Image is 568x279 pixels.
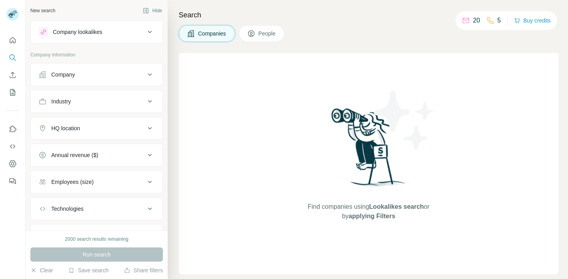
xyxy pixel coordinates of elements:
[473,16,480,25] p: 20
[65,236,129,243] div: 2000 search results remaining
[51,178,93,186] div: Employees (size)
[31,146,163,165] button: Annual revenue ($)
[51,124,80,132] div: HQ location
[369,203,424,210] span: Lookalikes search
[137,5,168,17] button: Hide
[349,213,395,219] span: applying Filters
[514,15,551,26] button: Buy credits
[31,22,163,41] button: Company lookalikes
[6,33,19,47] button: Quick start
[53,28,102,36] div: Company lookalikes
[30,7,55,14] div: New search
[51,97,71,105] div: Industry
[6,85,19,99] button: My lists
[31,92,163,111] button: Industry
[51,71,75,79] div: Company
[328,106,410,194] img: Surfe Illustration - Woman searching with binoculars
[6,139,19,154] button: Use Surfe API
[6,51,19,65] button: Search
[305,202,432,221] span: Find companies using or by
[6,122,19,136] button: Use Surfe on LinkedIn
[258,30,277,37] span: People
[30,266,53,274] button: Clear
[30,51,163,58] p: Company information
[198,30,227,37] span: Companies
[31,226,163,245] button: Keywords
[6,157,19,171] button: Dashboard
[369,84,440,155] img: Surfe Illustration - Stars
[51,151,98,159] div: Annual revenue ($)
[31,172,163,191] button: Employees (size)
[31,199,163,218] button: Technologies
[124,266,163,274] button: Share filters
[31,119,163,138] button: HQ location
[31,65,163,84] button: Company
[6,68,19,82] button: Enrich CSV
[179,9,559,21] h4: Search
[51,205,84,213] div: Technologies
[68,266,108,274] button: Save search
[6,174,19,188] button: Feedback
[497,16,501,25] p: 5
